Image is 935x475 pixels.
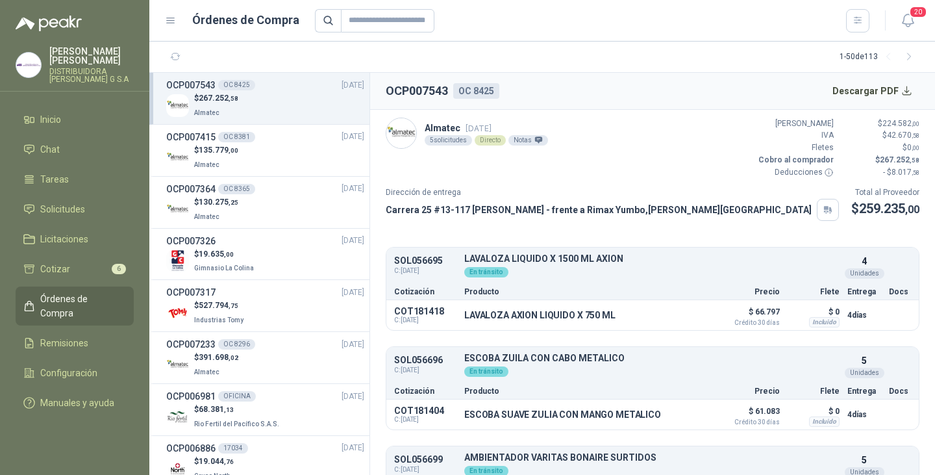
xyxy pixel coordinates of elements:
[912,169,919,176] span: ,58
[896,9,919,32] button: 20
[464,288,707,296] p: Producto
[224,458,234,465] span: ,76
[166,353,189,376] img: Company Logo
[166,441,216,456] h3: OCP006886
[194,404,282,416] p: $
[847,387,881,395] p: Entrega
[889,288,911,296] p: Docs
[394,387,456,395] p: Cotización
[788,387,840,395] p: Flete
[851,199,919,219] p: $
[841,118,919,130] p: $
[16,257,134,281] a: Cotizar6
[194,316,243,324] span: Industrias Tomy
[889,387,911,395] p: Docs
[166,234,364,275] a: OCP007326[DATE] Company Logo$19.635,00Gimnasio La Colina
[199,94,238,103] span: 267.252
[464,409,661,420] p: ESCOBA SUAVE ZULIA CON MANGO METALICO
[342,183,364,195] span: [DATE]
[394,405,456,416] p: COT181404
[715,404,780,426] p: $ 61.083
[788,304,840,320] p: $ 0
[386,82,448,100] h2: OCP007543
[16,197,134,222] a: Solicitudes
[40,336,88,350] span: Remisiones
[912,144,919,151] span: ,00
[166,285,216,300] h3: OCP007317
[194,92,238,105] p: $
[16,16,82,31] img: Logo peakr
[788,404,840,419] p: $ 0
[166,182,216,196] h3: OCP007364
[394,365,456,376] span: C: [DATE]
[464,254,840,264] p: LAVALOZA LIQUIDO X 1500 ML AXION
[218,391,256,402] div: OFICINA
[394,256,456,266] p: SOL056695
[166,405,189,428] img: Company Logo
[199,250,234,259] span: 19.635
[218,443,248,454] div: 17034
[715,320,780,326] span: Crédito 30 días
[166,285,364,326] a: OCP007317[DATE] Company Logo$527.794,75Industrias Tomy
[715,304,780,326] p: $ 66.797
[166,78,216,92] h3: OCP007543
[508,135,548,146] div: Notas
[166,94,189,117] img: Company Logo
[166,146,189,169] img: Company Logo
[342,235,364,247] span: [DATE]
[166,389,216,404] h3: OCP006981
[40,262,70,276] span: Cotizar
[229,95,238,102] span: ,58
[194,352,238,364] p: $
[809,417,840,427] div: Incluido
[199,146,238,155] span: 135.779
[166,302,189,324] img: Company Logo
[194,109,219,116] span: Almatec
[394,355,456,365] p: SOL056696
[809,317,840,327] div: Incluido
[851,186,919,199] p: Total al Proveedor
[342,131,364,143] span: [DATE]
[194,144,238,157] p: $
[16,107,134,132] a: Inicio
[394,288,456,296] p: Cotización
[845,268,884,279] div: Unidades
[342,339,364,351] span: [DATE]
[40,202,85,216] span: Solicitudes
[166,78,364,119] a: OCP007543OC 8425[DATE] Company Logo$267.252,58Almatec
[166,182,364,223] a: OCP007364OC 8365[DATE] Company Logo$130.275,25Almatec
[386,186,839,199] p: Dirección de entrega
[194,248,256,261] p: $
[464,366,508,377] div: En tránsito
[394,455,456,465] p: SOL056699
[40,396,114,410] span: Manuales y ayuda
[862,353,867,368] p: 5
[16,331,134,355] a: Remisiones
[112,264,126,274] span: 6
[16,167,134,192] a: Tareas
[199,405,234,414] span: 68.381
[40,112,61,127] span: Inicio
[756,166,834,179] p: Deducciones
[194,213,219,220] span: Almatec
[229,199,238,206] span: ,25
[464,453,840,463] p: AMBIENTADOR VARITAS BONAIRE SURTIDOS
[394,416,456,424] span: C: [DATE]
[194,420,279,428] span: Rio Fertil del Pacífico S.A.S.
[756,142,834,154] p: Fletes
[905,203,919,216] span: ,00
[475,135,506,146] div: Directo
[756,118,834,130] p: [PERSON_NAME]
[16,287,134,326] a: Órdenes de Compra
[907,143,919,152] span: 0
[394,316,456,324] span: C: [DATE]
[49,47,134,65] p: [PERSON_NAME] [PERSON_NAME]
[40,292,121,320] span: Órdenes de Compra
[16,53,41,77] img: Company Logo
[166,337,216,352] h3: OCP007233
[16,227,134,251] a: Licitaciones
[464,387,707,395] p: Producto
[16,137,134,162] a: Chat
[841,166,919,179] p: - $
[862,254,867,268] p: 4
